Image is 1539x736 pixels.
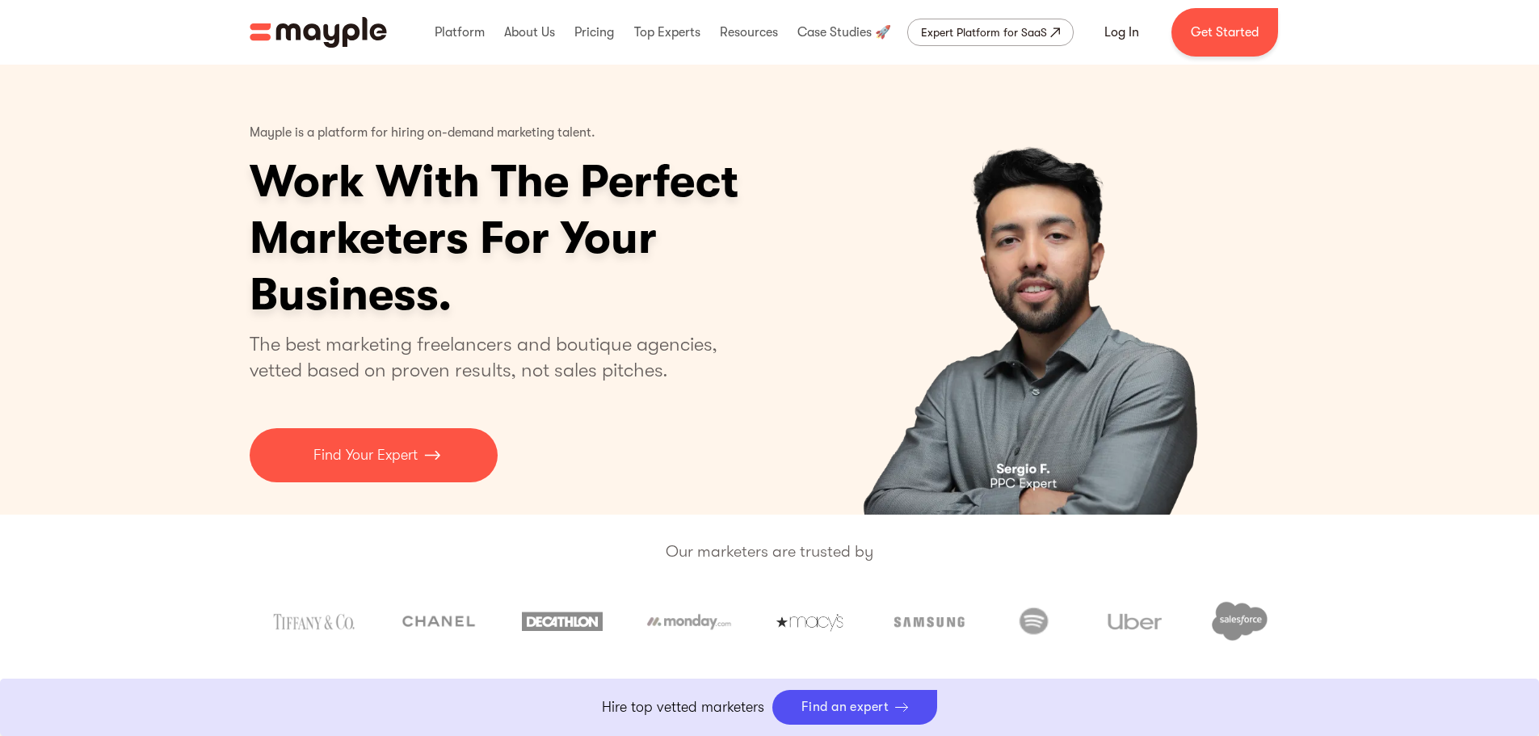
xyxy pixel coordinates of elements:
a: Get Started [1171,8,1278,57]
div: 1 of 4 [785,65,1290,515]
a: Log In [1085,13,1158,52]
img: Mayple logo [250,17,387,48]
p: Mayple is a platform for hiring on-demand marketing talent. [250,113,595,154]
div: Platform [431,6,489,58]
p: The best marketing freelancers and boutique agencies, vetted based on proven results, not sales p... [250,331,737,383]
h1: Work With The Perfect Marketers For Your Business. [250,154,864,323]
a: Find Your Expert [250,428,498,482]
div: Expert Platform for SaaS [921,23,1047,42]
div: carousel [785,65,1290,515]
div: Top Experts [630,6,704,58]
div: Resources [716,6,782,58]
div: About Us [500,6,559,58]
div: Pricing [570,6,618,58]
p: Find Your Expert [313,444,418,466]
a: home [250,17,387,48]
a: Expert Platform for SaaS [907,19,1074,46]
